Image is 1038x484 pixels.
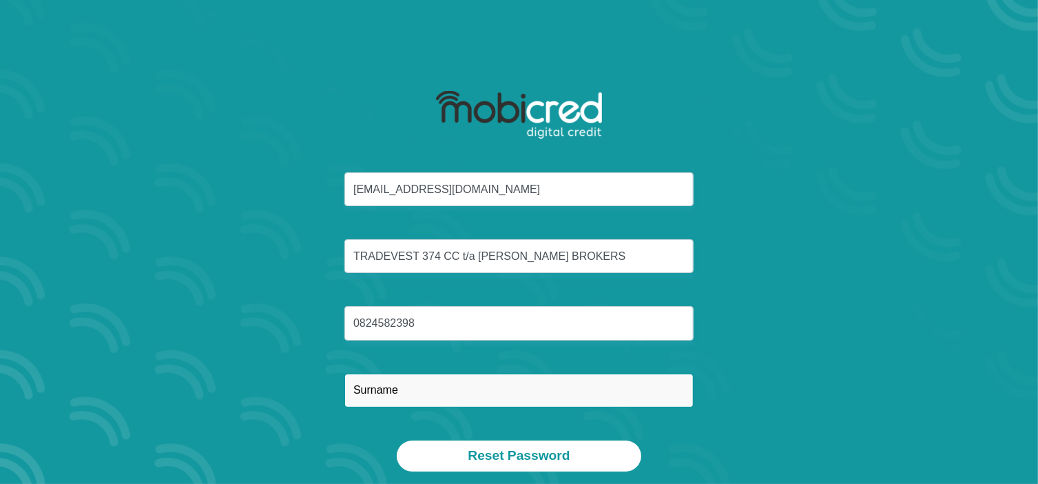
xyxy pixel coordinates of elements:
[344,239,694,273] input: ID Number
[344,306,694,340] input: Cellphone Number
[397,441,641,472] button: Reset Password
[436,91,602,139] img: mobicred logo
[344,374,694,407] input: Surname
[344,172,694,206] input: Email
